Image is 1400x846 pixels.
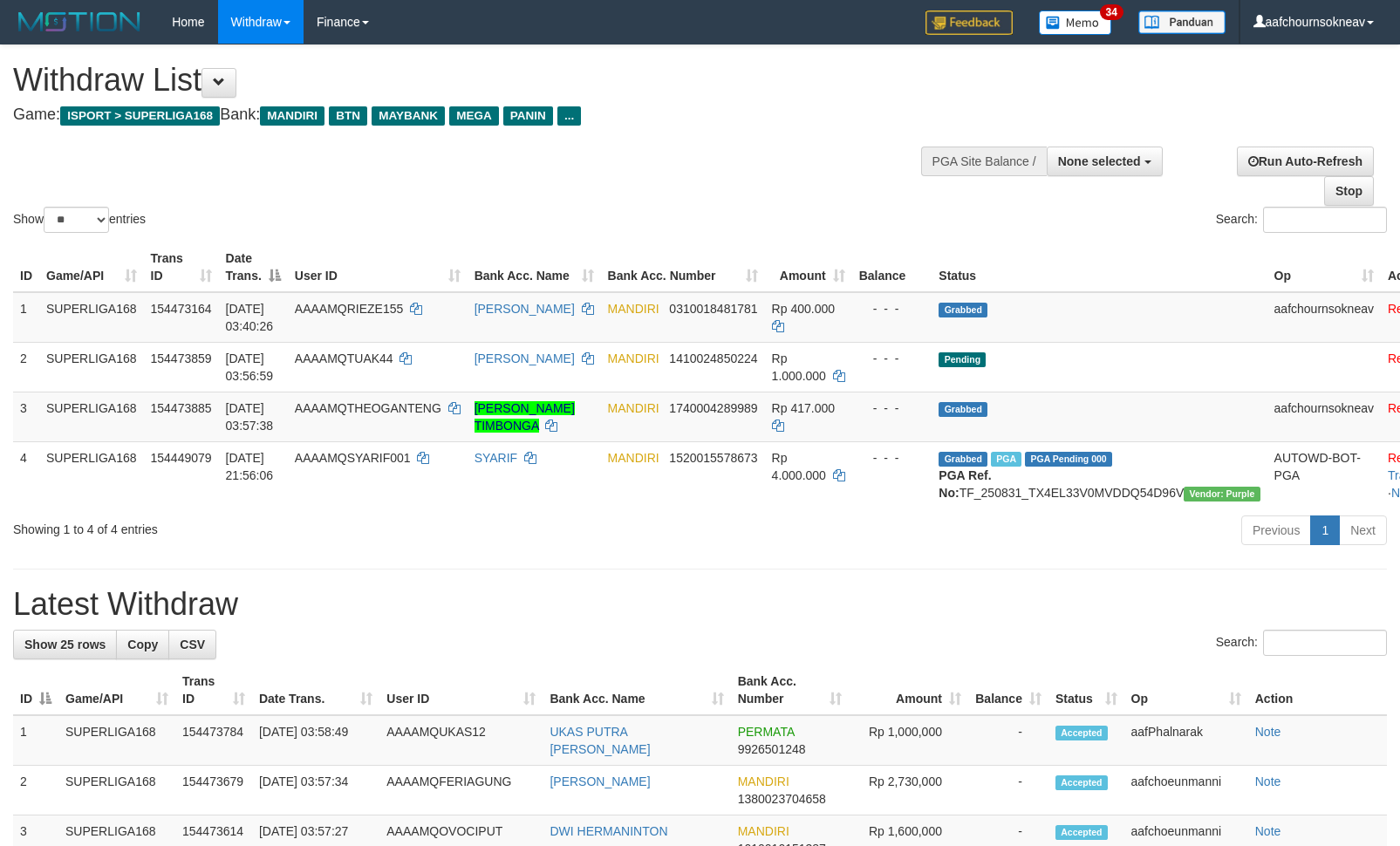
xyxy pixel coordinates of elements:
[1184,487,1260,501] span: Vendor URL: https://trx4.1velocity.biz
[13,441,39,508] td: 4
[852,242,932,292] th: Balance
[1237,147,1374,176] a: Run Auto-Refresh
[13,242,39,292] th: ID
[329,106,367,126] span: BTN
[669,401,757,415] span: Copy 1740004289989 to clipboard
[116,630,169,659] a: Copy
[968,715,1048,766] td: -
[1058,154,1141,168] span: None selected
[226,351,274,383] span: [DATE] 03:56:59
[13,342,39,392] td: 2
[475,401,575,433] a: [PERSON_NAME] TIMBONGA
[175,715,252,766] td: 154473784
[13,715,58,766] td: 1
[1263,207,1387,233] input: Search:
[252,766,379,815] td: [DATE] 03:57:34
[60,106,220,126] span: ISPORT > SUPERLIGA168
[543,665,730,715] th: Bank Acc. Name: activate to sort column ascending
[295,401,441,415] span: AAAAMQTHEOGANTENG
[13,392,39,441] td: 3
[39,392,144,441] td: SUPERLIGA168
[13,766,58,815] td: 2
[939,402,987,417] span: Grabbed
[168,630,216,659] a: CSV
[738,742,806,756] span: Copy 9926501248 to clipboard
[252,665,379,715] th: Date Trans.: activate to sort column ascending
[13,207,146,233] label: Show entries
[39,292,144,343] td: SUPERLIGA168
[939,352,986,367] span: Pending
[1100,4,1123,20] span: 34
[379,715,543,766] td: AAAAMQUKAS12
[932,441,1267,508] td: TF_250831_TX4EL33V0MVDDQ54D96V
[151,302,212,316] span: 154473164
[859,350,925,367] div: - - -
[144,242,219,292] th: Trans ID: activate to sort column ascending
[849,665,968,715] th: Amount: activate to sort column ascending
[1248,665,1387,715] th: Action
[13,665,58,715] th: ID: activate to sort column descending
[608,451,659,465] span: MANDIRI
[1055,726,1108,740] span: Accepted
[1216,630,1387,656] label: Search:
[226,401,274,433] span: [DATE] 03:57:38
[608,351,659,365] span: MANDIRI
[1241,515,1311,545] a: Previous
[39,242,144,292] th: Game/API: activate to sort column ascending
[1267,392,1381,441] td: aafchournsokneav
[503,106,553,126] span: PANIN
[968,766,1048,815] td: -
[13,106,916,124] h4: Game: Bank:
[379,766,543,815] td: AAAAMQFERIAGUNG
[219,242,288,292] th: Date Trans.: activate to sort column descending
[1263,630,1387,656] input: Search:
[550,774,650,788] a: [PERSON_NAME]
[1055,775,1108,790] span: Accepted
[180,638,205,652] span: CSV
[13,630,117,659] a: Show 25 rows
[1124,665,1248,715] th: Op: activate to sort column ascending
[151,401,212,415] span: 154473885
[260,106,324,126] span: MANDIRI
[1138,10,1226,34] img: panduan.png
[1216,207,1387,233] label: Search:
[13,292,39,343] td: 1
[772,401,835,415] span: Rp 417.000
[475,302,575,316] a: [PERSON_NAME]
[379,665,543,715] th: User ID: activate to sort column ascending
[738,792,826,806] span: Copy 1380023704658 to clipboard
[468,242,601,292] th: Bank Acc. Name: activate to sort column ascending
[295,302,404,316] span: AAAAMQRIEZE155
[1025,452,1112,467] span: PGA Pending
[772,351,826,383] span: Rp 1.000.000
[968,665,1048,715] th: Balance: activate to sort column ascending
[939,468,991,500] b: PGA Ref. No:
[859,449,925,467] div: - - -
[550,725,650,756] a: UKAS PUTRA [PERSON_NAME]
[1267,242,1381,292] th: Op: activate to sort column ascending
[295,351,393,365] span: AAAAMQTUAK44
[1255,774,1281,788] a: Note
[765,242,852,292] th: Amount: activate to sort column ascending
[13,587,1387,622] h1: Latest Withdraw
[1310,515,1340,545] a: 1
[1124,766,1248,815] td: aafchoeunmanni
[1039,10,1112,35] img: Button%20Memo.svg
[44,207,109,233] select: Showentries
[557,106,581,126] span: ...
[1255,725,1281,739] a: Note
[731,665,850,715] th: Bank Acc. Number: activate to sort column ascending
[1267,292,1381,343] td: aafchournsokneav
[939,303,987,317] span: Grabbed
[738,824,789,838] span: MANDIRI
[849,715,968,766] td: Rp 1,000,000
[1267,441,1381,508] td: AUTOWD-BOT-PGA
[13,63,916,98] h1: Withdraw List
[921,147,1047,176] div: PGA Site Balance /
[226,451,274,482] span: [DATE] 21:56:06
[772,451,826,482] span: Rp 4.000.000
[39,342,144,392] td: SUPERLIGA168
[175,665,252,715] th: Trans ID: activate to sort column ascending
[127,638,158,652] span: Copy
[226,302,274,333] span: [DATE] 03:40:26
